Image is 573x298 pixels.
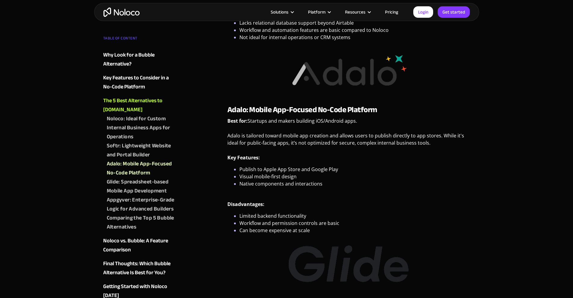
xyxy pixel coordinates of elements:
[300,8,337,16] div: Platform
[239,26,470,34] li: Workflow and automation features are basic compared to Noloco
[227,117,470,129] p: Startups and makers building iOS/Android apps.
[239,212,470,220] li: Limited backend functionality
[103,8,140,17] a: home
[107,195,176,214] a: Appgyver: Enterprise-Grade Logic for Advanced Builders
[377,8,406,16] a: Pricing
[103,236,176,254] a: Noloco vs. Bubble: A Feature Comparison
[239,34,470,41] li: Not ideal for internal operations or CRM systems
[413,6,433,18] a: Login
[271,8,288,16] div: Solutions
[107,114,176,141] a: Noloco: Ideal for Custom Internal Business Apps for Operations
[227,132,470,151] p: Adalo is tailored toward mobile app creation and allows users to publish directly to app stores. ...
[239,227,470,234] li: Can become expensive at scale
[227,201,264,207] strong: Disadvantages:
[239,166,470,173] li: Publish to Apple App Store and Google Play
[239,220,470,227] li: Workflow and permission controls are basic
[107,177,176,195] a: Glide: Spreadsheet-based Mobile App Development
[227,154,260,161] strong: Key Features:
[239,173,470,180] li: Visual mobile-first design
[345,8,365,16] div: Resources
[107,141,176,159] a: Softr: Lightweight Website and Portal Builder
[103,259,176,277] a: Final Thoughts: Which Bubble Alternative Is Best for You?
[103,51,176,69] a: Why Look for a Bubble Alternative?
[103,96,176,114] a: The 5 Best Alternatives to [DOMAIN_NAME]
[239,180,470,195] li: Native components and interactions
[308,8,325,16] div: Platform
[227,118,248,124] strong: Best for:
[103,34,176,46] div: TABLE OF CONTENT
[103,73,176,91] a: Key Features to Consider in a No-Code Platform
[438,6,470,18] a: Get started
[227,102,377,117] strong: Adalo: Mobile App-Focused No-Code Platform
[107,214,176,232] a: Comparing the Top 5 Bubble Alternatives
[107,159,176,177] a: Adalo: Mobile App-Focused No-Code Platform
[337,8,377,16] div: Resources
[263,8,300,16] div: Solutions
